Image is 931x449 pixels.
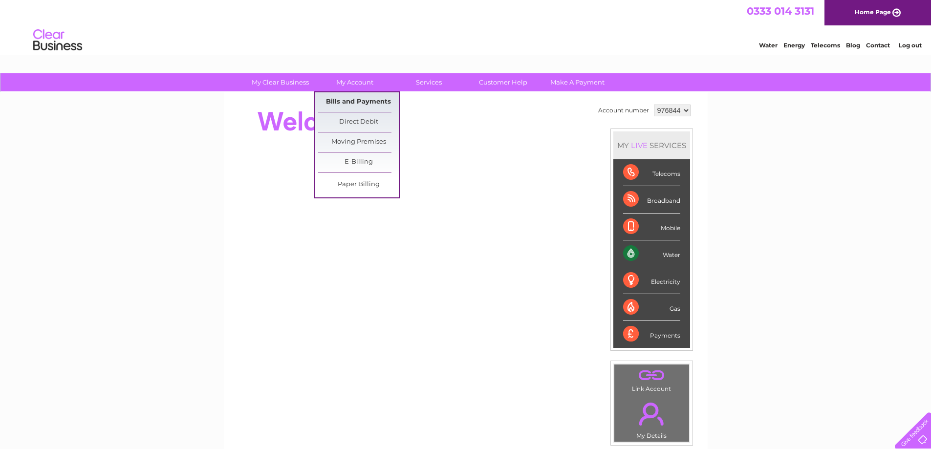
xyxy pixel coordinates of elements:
[783,42,805,49] a: Energy
[389,73,469,91] a: Services
[623,214,680,240] div: Mobile
[240,73,321,91] a: My Clear Business
[33,25,83,55] img: logo.png
[899,42,922,49] a: Log out
[318,152,399,172] a: E-Billing
[623,186,680,213] div: Broadband
[623,240,680,267] div: Water
[811,42,840,49] a: Telecoms
[596,102,651,119] td: Account number
[623,321,680,347] div: Payments
[463,73,543,91] a: Customer Help
[623,294,680,321] div: Gas
[614,364,690,395] td: Link Account
[866,42,890,49] a: Contact
[318,132,399,152] a: Moving Premises
[537,73,618,91] a: Make A Payment
[623,267,680,294] div: Electricity
[623,159,680,186] div: Telecoms
[613,131,690,159] div: MY SERVICES
[846,42,860,49] a: Blog
[629,141,650,150] div: LIVE
[617,397,687,431] a: .
[318,92,399,112] a: Bills and Payments
[314,73,395,91] a: My Account
[617,367,687,384] a: .
[614,394,690,442] td: My Details
[759,42,778,49] a: Water
[318,112,399,132] a: Direct Debit
[747,5,814,17] a: 0333 014 3131
[235,5,697,47] div: Clear Business is a trading name of Verastar Limited (registered in [GEOGRAPHIC_DATA] No. 3667643...
[318,175,399,194] a: Paper Billing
